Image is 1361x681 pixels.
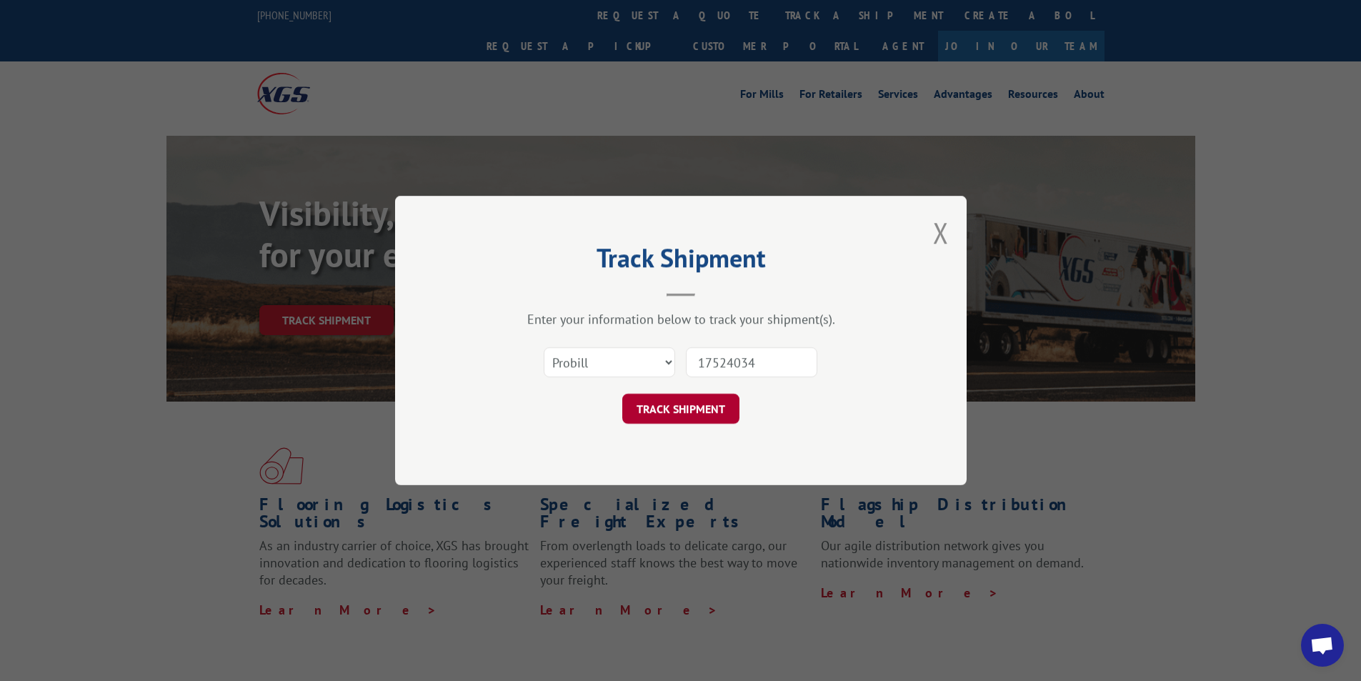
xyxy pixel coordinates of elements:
[467,311,895,327] div: Enter your information below to track your shipment(s).
[467,248,895,275] h2: Track Shipment
[1301,624,1344,667] div: Open chat
[686,347,817,377] input: Number(s)
[622,394,739,424] button: TRACK SHIPMENT
[933,214,949,252] button: Close modal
